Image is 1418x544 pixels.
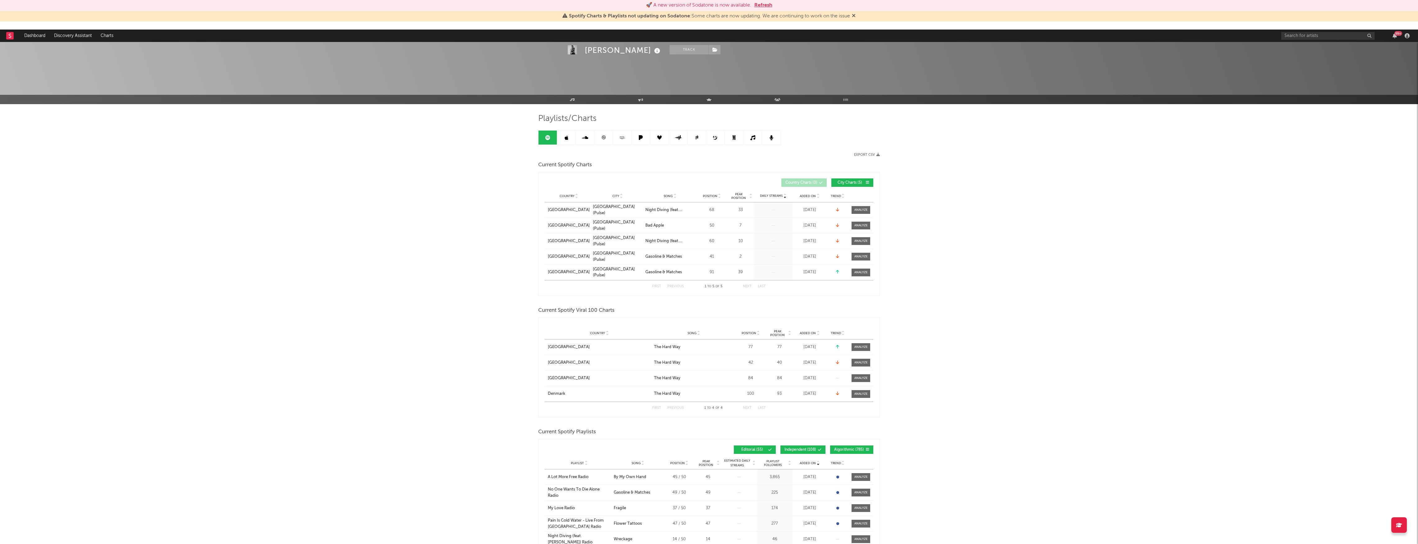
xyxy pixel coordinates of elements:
[831,194,841,198] span: Trend
[737,360,765,366] div: 42
[758,536,791,542] div: 46
[768,330,787,337] span: Peak Position
[538,115,597,122] span: Playlists/Charts
[664,194,673,198] span: Song
[758,521,791,527] div: 277
[593,235,642,247] a: [GEOGRAPHIC_DATA] (Pulse)
[834,448,864,452] span: Algorithmic ( 785 )
[667,406,684,410] button: Previous
[548,223,590,229] a: [GEOGRAPHIC_DATA]
[614,505,626,511] div: Fragile
[698,238,726,244] div: 60
[538,428,596,436] span: Current Spotify Playlists
[758,406,766,410] button: Last
[665,474,693,480] div: 45 / 50
[645,207,695,213] div: Night Diving (feat. [PERSON_NAME])
[1393,33,1397,38] button: 99+
[548,518,611,530] div: Pain Is Cold Water - Live From [GEOGRAPHIC_DATA] Radio
[794,490,825,496] div: [DATE]
[548,269,590,275] a: [GEOGRAPHIC_DATA]
[831,331,841,335] span: Trend
[652,406,661,410] button: First
[696,521,720,527] div: 47
[854,153,880,157] button: Export CSV
[645,238,695,244] a: Night Diving (feat. [PERSON_NAME])
[723,459,752,468] span: Estimated Daily Streams
[654,375,734,381] a: The Hard Way
[548,254,590,260] a: [GEOGRAPHIC_DATA]
[665,490,693,496] div: 49 / 50
[696,404,730,412] div: 1 4 4
[738,448,766,452] span: Editorial ( 55 )
[729,254,752,260] div: 2
[794,344,825,350] div: [DATE]
[794,505,825,511] div: [DATE]
[794,360,825,366] div: [DATE]
[614,474,646,480] div: By My Own Hand
[785,181,817,185] span: Country Charts ( 0 )
[670,461,685,465] span: Position
[696,459,716,467] span: Peak Position
[645,269,682,275] div: Gasoline & Matches
[548,474,589,480] div: A Lot More Free Radio
[652,285,661,288] button: First
[743,285,752,288] button: Next
[667,285,684,288] button: Previous
[593,219,642,232] a: [GEOGRAPHIC_DATA] (Pulse)
[654,391,734,397] a: The Hard Way
[830,445,873,454] button: Algorithmic(785)
[794,536,825,542] div: [DATE]
[737,391,765,397] div: 100
[548,486,611,499] div: No One Wants To Die Alone Radio
[548,238,590,244] a: [GEOGRAPHIC_DATA]
[696,474,720,480] div: 45
[590,331,605,335] span: Country
[794,223,825,229] div: [DATE]
[632,461,641,465] span: Song
[569,14,850,19] span: : Some charts are now updating. We are continuing to work on the issue
[794,521,825,527] div: [DATE]
[768,344,791,350] div: 77
[831,178,873,187] button: City Charts(5)
[569,14,690,19] span: Spotify Charts & Playlists not updating on Sodatone
[758,490,791,496] div: 225
[743,406,752,410] button: Next
[665,521,693,527] div: 47 / 50
[794,254,825,260] div: [DATE]
[703,194,717,198] span: Position
[538,307,615,314] span: Current Spotify Viral 100 Charts
[645,254,682,260] div: Gasoline & Matches
[794,474,825,480] div: [DATE]
[548,505,611,511] a: My Love Radio
[758,505,791,511] div: 174
[835,181,864,185] span: City Charts ( 5 )
[760,194,783,198] span: Daily Streams
[742,331,756,335] span: Position
[560,194,575,198] span: Country
[614,521,642,527] div: Flower Tattoos
[654,344,680,350] div: The Hard Way
[593,204,642,216] a: [GEOGRAPHIC_DATA] (Pulse)
[1281,32,1375,40] input: Search for artists
[612,194,619,198] span: City
[593,266,642,279] a: [GEOGRAPHIC_DATA] (Pulse)
[645,269,695,275] a: Gasoline & Matches
[737,344,765,350] div: 77
[593,251,642,263] a: [GEOGRAPHIC_DATA] (Pulse)
[1394,31,1402,36] div: 99 +
[571,461,584,465] span: Playlist
[794,238,825,244] div: [DATE]
[654,344,734,350] a: The Hard Way
[645,223,695,229] a: Bad Apple
[780,445,825,454] button: Independent(108)
[768,391,791,397] div: 93
[654,391,680,397] div: The Hard Way
[698,254,726,260] div: 41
